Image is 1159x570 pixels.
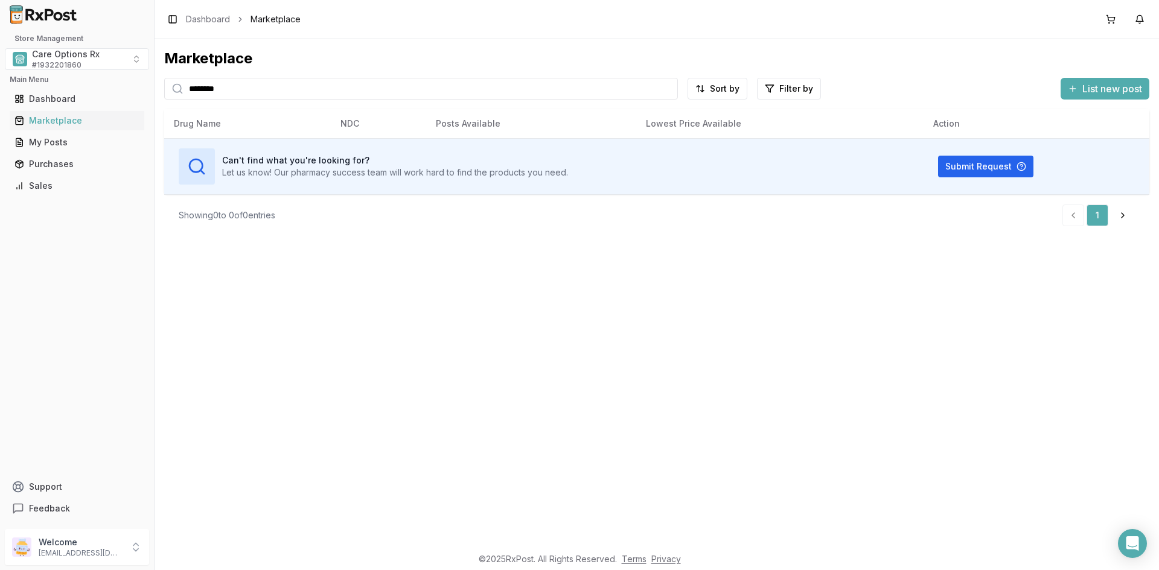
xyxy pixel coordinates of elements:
[10,110,144,131] a: Marketplace
[688,78,747,100] button: Sort by
[5,89,149,109] button: Dashboard
[14,158,139,170] div: Purchases
[779,83,813,95] span: Filter by
[10,175,144,197] a: Sales
[222,154,568,166] h3: Can't find what you're looking for?
[179,209,275,221] div: Showing 0 to 0 of 0 entries
[924,109,1149,138] th: Action
[32,48,100,60] span: Care Options Rx
[5,48,149,70] button: Select a view
[10,131,144,153] a: My Posts
[32,60,81,70] span: # 1932201860
[1061,78,1149,100] button: List new post
[331,109,426,138] th: NDC
[5,111,149,130] button: Marketplace
[5,5,82,24] img: RxPost Logo
[186,13,230,25] a: Dashboard
[14,136,139,148] div: My Posts
[251,13,301,25] span: Marketplace
[10,75,144,84] h2: Main Menu
[29,502,70,515] span: Feedback
[186,13,301,25] nav: breadcrumb
[5,176,149,195] button: Sales
[5,498,149,519] button: Feedback
[14,93,139,105] div: Dashboard
[622,554,647,564] a: Terms
[1118,529,1147,558] div: Open Intercom Messenger
[10,88,144,110] a: Dashboard
[636,109,924,138] th: Lowest Price Available
[10,153,144,175] a: Purchases
[1062,204,1135,226] nav: pagination
[1087,204,1108,226] a: 1
[1082,81,1142,96] span: List new post
[651,554,681,564] a: Privacy
[39,536,123,548] p: Welcome
[12,537,31,557] img: User avatar
[164,49,1149,68] div: Marketplace
[164,109,331,138] th: Drug Name
[938,156,1033,177] button: Submit Request
[5,34,149,43] h2: Store Management
[14,115,139,127] div: Marketplace
[757,78,821,100] button: Filter by
[5,154,149,174] button: Purchases
[1111,204,1135,226] a: Go to next page
[5,476,149,498] button: Support
[14,180,139,192] div: Sales
[39,548,123,558] p: [EMAIL_ADDRESS][DOMAIN_NAME]
[1061,84,1149,96] a: List new post
[710,83,739,95] span: Sort by
[5,133,149,152] button: My Posts
[222,166,568,179] p: Let us know! Our pharmacy success team will work hard to find the products you need.
[426,109,636,138] th: Posts Available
